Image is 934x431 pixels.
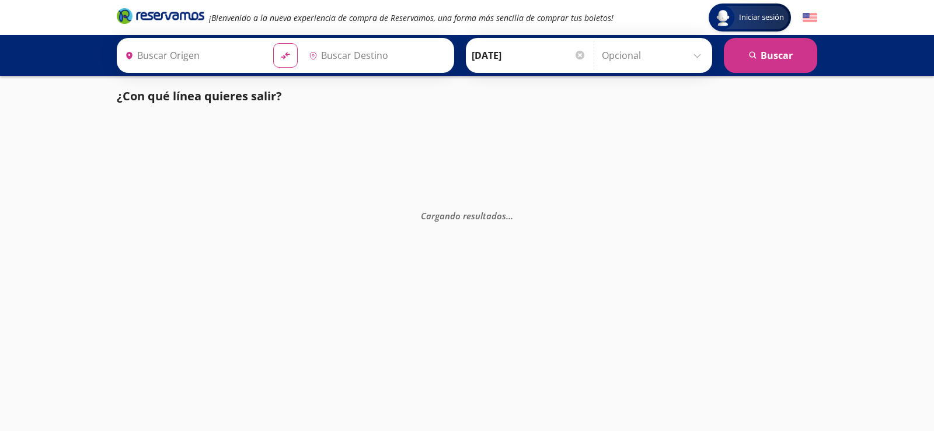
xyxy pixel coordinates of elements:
input: Buscar Destino [304,41,448,70]
a: Brand Logo [117,7,204,28]
span: . [511,209,513,221]
input: Elegir Fecha [472,41,586,70]
i: Brand Logo [117,7,204,24]
input: Buscar Origen [120,41,264,70]
button: English [803,10,817,25]
button: Buscar [724,38,817,73]
span: . [506,209,508,221]
span: Iniciar sesión [734,12,789,23]
em: ¡Bienvenido a la nueva experiencia de compra de Reservamos, una forma más sencilla de comprar tus... [209,12,614,23]
em: Cargando resultados [421,209,513,221]
span: . [508,209,511,221]
input: Opcional [602,41,706,70]
p: ¿Con qué línea quieres salir? [117,87,282,105]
